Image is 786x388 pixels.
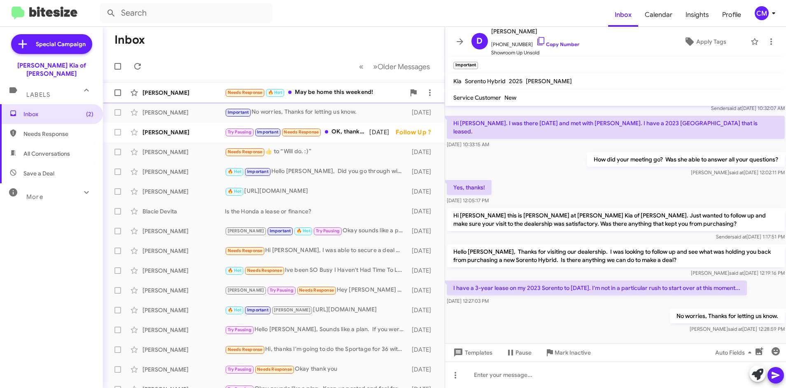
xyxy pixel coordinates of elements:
span: 🔥 Hot [228,169,242,174]
a: Profile [716,3,748,27]
a: Insights [679,3,716,27]
span: Important [228,110,249,115]
span: Needs Response [228,149,263,154]
span: Try Pausing [228,129,252,135]
button: Templates [445,345,499,360]
div: [DATE] [408,326,438,334]
span: « [359,61,364,72]
p: I have a 3-year lease on my 2023 Sorento to [DATE]. I'm not in a particular rush to start over at... [447,280,747,295]
div: [PERSON_NAME] [142,128,225,136]
div: [PERSON_NAME] [142,306,225,314]
span: [DATE] 10:33:15 AM [447,141,489,147]
span: [PERSON_NAME] [491,26,579,36]
span: D [476,35,483,48]
span: 🔥 Hot [268,90,282,95]
div: Hello [PERSON_NAME], Did you go through with you purchase of a [DATE] SX Hybrid? [225,167,408,176]
span: said at [729,169,743,175]
span: More [26,193,43,201]
div: [PERSON_NAME] [142,227,225,235]
div: [DATE] [408,346,438,354]
div: [PERSON_NAME] [142,286,225,295]
span: Needs Response [23,130,93,138]
span: 🔥 Hot [228,268,242,273]
div: Hi, thanks I'm going to do the Sportage for 36 with 7k down, at [GEOGRAPHIC_DATA] in [GEOGRAPHIC_... [225,345,408,354]
div: Ive been SO Busy I Haven't Had Time To Locate Papers Showing The $750 Deposit The Dealership Reci... [225,266,408,275]
span: (2) [86,110,93,118]
span: Auto Fields [715,345,755,360]
span: Mark Inactive [555,345,591,360]
div: [DATE] [408,266,438,275]
button: Previous [354,58,369,75]
p: No worries, Thanks for letting us know. [669,309,784,323]
a: Inbox [608,3,638,27]
a: Copy Number [536,41,579,47]
span: [PERSON_NAME] [228,287,264,293]
div: [PERSON_NAME] [142,365,225,374]
button: CM [748,6,777,20]
span: said at [732,234,746,240]
div: [PERSON_NAME] [142,187,225,196]
div: [DATE] [408,365,438,374]
div: Okay thank you [225,365,408,374]
span: Try Pausing [270,287,294,293]
small: Important [453,62,478,69]
button: Next [368,58,435,75]
input: Search [100,3,273,23]
span: [PERSON_NAME] [DATE] 12:19:16 PM [690,270,784,276]
span: Needs Response [228,90,263,95]
div: Blacie Devita [142,207,225,215]
div: [PERSON_NAME] [142,148,225,156]
h1: Inbox [114,33,145,47]
div: OK, thanks. Brown. [225,127,369,137]
div: Okay sounds like a plan. [225,226,408,236]
div: [PERSON_NAME] [142,168,225,176]
p: Hello [PERSON_NAME], Thanks for visiting our dealership. I was looking to follow up and see what ... [447,244,785,267]
span: Save a Deal [23,169,54,178]
div: [DATE] [408,108,438,117]
span: [PERSON_NAME] [DATE] 12:02:11 PM [690,169,784,175]
span: Kia [453,77,462,85]
div: Hi [PERSON_NAME], I was able to secure a deal with [PERSON_NAME] of [GEOGRAPHIC_DATA] in [GEOGRAP... [225,246,408,255]
span: Needs Response [247,268,282,273]
span: [PERSON_NAME] [526,77,572,85]
span: Try Pausing [228,367,252,372]
div: [DATE] [408,148,438,156]
span: Pause [515,345,532,360]
span: Showroom Up Unsold [491,49,579,57]
span: [PHONE_NUMBER] [491,36,579,49]
span: [PERSON_NAME] [228,228,264,234]
div: [PERSON_NAME] [142,247,225,255]
p: Yes, thanks! [447,180,492,195]
span: Labels [26,91,50,98]
span: Inbox [23,110,93,118]
span: Special Campaign [36,40,86,48]
span: Sender [DATE] 10:32:07 AM [711,105,784,111]
div: [DATE] [408,247,438,255]
span: [PERSON_NAME] [DATE] 12:28:59 PM [689,326,784,332]
span: Older Messages [378,62,430,71]
p: Hi [PERSON_NAME]. I was there [DATE] and met with [PERSON_NAME]. I have a 2023 [GEOGRAPHIC_DATA] ... [447,116,785,139]
div: [DATE] [408,207,438,215]
span: Important [247,169,268,174]
div: [PERSON_NAME] [142,326,225,334]
div: [DATE] [408,168,438,176]
div: [DATE] [408,187,438,196]
div: May be home this weekend! [225,88,405,97]
div: [PERSON_NAME] [142,89,225,97]
span: [DATE] 12:27:03 PM [447,298,489,304]
span: Try Pausing [316,228,340,234]
span: Needs Response [257,367,292,372]
span: All Conversations [23,150,70,158]
div: [PERSON_NAME] [142,266,225,275]
span: Needs Response [284,129,319,135]
div: [DATE] [408,227,438,235]
a: Special Campaign [11,34,92,54]
button: Apply Tags [663,34,746,49]
div: [URL][DOMAIN_NAME] [225,187,408,196]
span: said at [728,326,742,332]
button: Mark Inactive [538,345,597,360]
p: Hi [PERSON_NAME] this is [PERSON_NAME] at [PERSON_NAME] Kia of [PERSON_NAME]. Just wanted to foll... [447,208,785,231]
span: 2025 [509,77,522,85]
